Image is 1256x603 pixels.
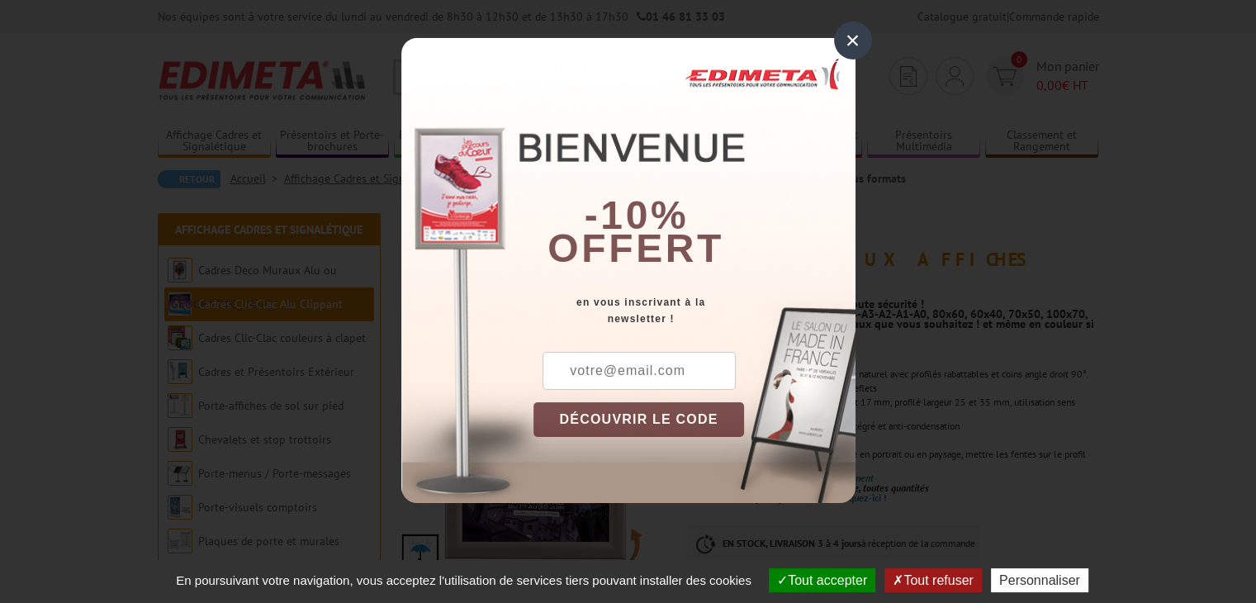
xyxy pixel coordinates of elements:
span: En poursuivant votre navigation, vous acceptez l'utilisation de services tiers pouvant installer ... [168,573,760,587]
button: Tout accepter [769,568,875,592]
b: -10% [585,193,689,237]
button: Tout refuser [884,568,981,592]
button: Personnaliser (fenêtre modale) [991,568,1088,592]
button: DÉCOUVRIR LE CODE [533,402,745,437]
div: × [834,21,872,59]
input: votre@email.com [543,352,736,390]
font: offert [547,226,724,270]
div: en vous inscrivant à la newsletter ! [533,294,856,327]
